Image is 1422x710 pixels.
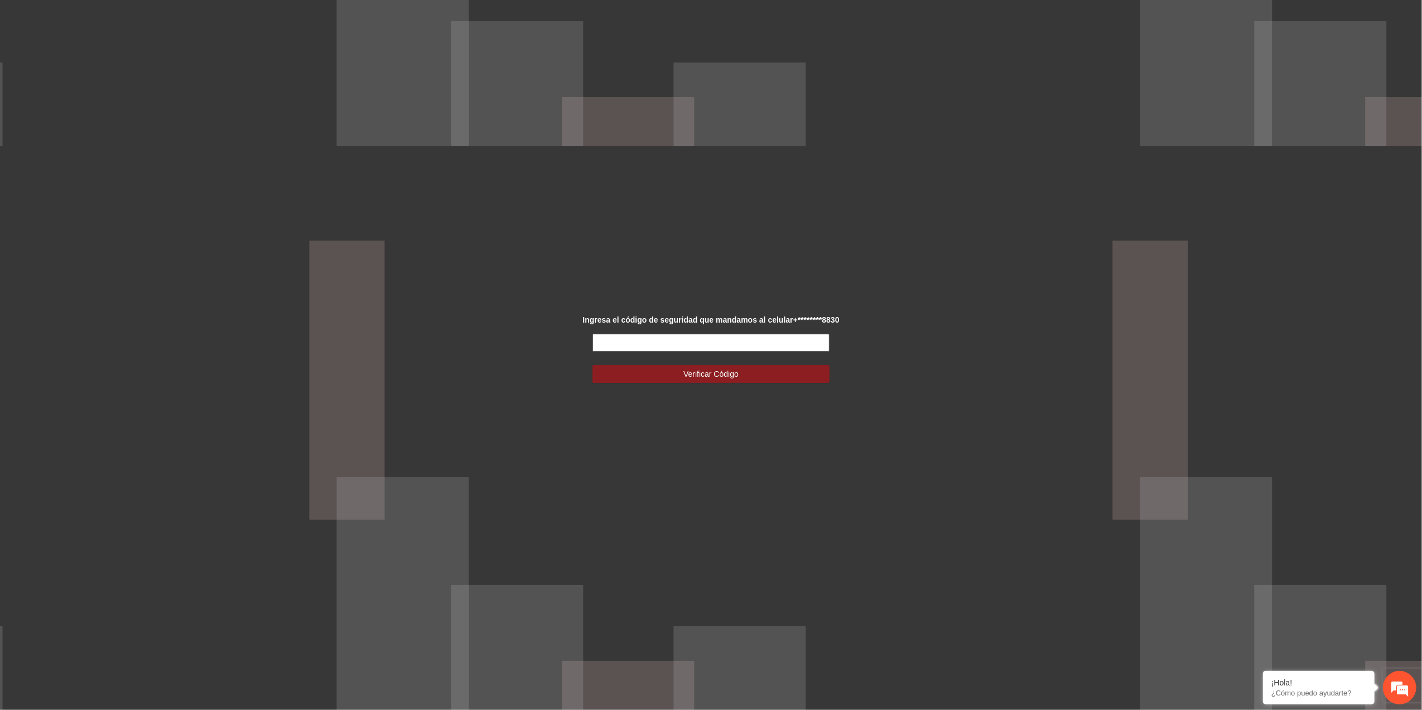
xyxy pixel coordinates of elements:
span: Verificar Código [683,368,739,380]
textarea: Escriba su mensaje y pulse “Intro” [6,305,213,344]
div: ¡Hola! [1271,678,1366,687]
strong: Ingresa el código de seguridad que mandamos al celular +********8830 [582,315,839,324]
div: Chatee con nosotros ahora [58,57,187,71]
button: Verificar Código [592,365,830,383]
div: Minimizar ventana de chat en vivo [183,6,210,32]
span: Estamos en línea. [65,149,154,262]
p: ¿Cómo puedo ayudarte? [1271,689,1366,697]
